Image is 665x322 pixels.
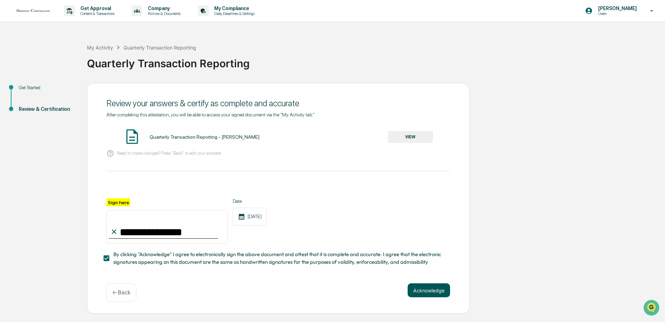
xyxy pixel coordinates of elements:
[106,112,314,117] span: After completing this attestation, you will be able to access your signed document via the "My Ac...
[49,118,84,123] a: Powered byPylon
[123,128,141,145] img: Document Icon
[17,8,50,13] img: logo
[593,6,640,11] p: [PERSON_NAME]
[118,55,127,64] button: Start new chat
[75,11,118,16] p: Content & Transactions
[87,45,113,51] div: My Activity
[117,151,221,156] p: Need to make changes? Press "Back" to edit your answers
[123,45,196,51] div: Quarterly Transaction Reporting
[150,134,259,140] div: Quarterly Transaction Reporting - [PERSON_NAME]
[57,88,86,95] span: Attestations
[408,283,450,297] button: Acknowledge
[106,98,450,108] div: Review your answers & certify as complete and accurate
[69,118,84,123] span: Pylon
[7,53,19,66] img: 1746055101610-c473b297-6a78-478c-a979-82029cc54cd1
[209,11,258,16] p: Data, Deadlines & Settings
[209,6,258,11] p: My Compliance
[4,85,48,98] a: 🖐️Preclearance
[87,52,662,70] div: Quarterly Transaction Reporting
[14,88,45,95] span: Preclearance
[7,102,13,107] div: 🔎
[4,98,47,111] a: 🔎Data Lookup
[7,15,127,26] p: How can we help?
[75,6,118,11] p: Get Approval
[106,198,130,206] label: Sign here
[142,11,184,16] p: Policies & Documents
[233,208,267,225] div: [DATE]
[19,84,76,91] div: Get Started
[50,89,56,94] div: 🗄️
[643,299,662,318] iframe: Open customer support
[113,251,444,266] span: By clicking "Acknowledge" I agree to electronically sign the above document and attest that it is...
[19,106,76,113] div: Review & Certification
[142,6,184,11] p: Company
[112,289,130,296] p: ← Back
[48,85,89,98] a: 🗄️Attestations
[24,60,88,66] div: We're available if you need us!
[593,11,640,16] p: Users
[233,198,267,204] label: Date
[24,53,114,60] div: Start new chat
[14,101,44,108] span: Data Lookup
[7,89,13,94] div: 🖐️
[388,131,433,143] button: VIEW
